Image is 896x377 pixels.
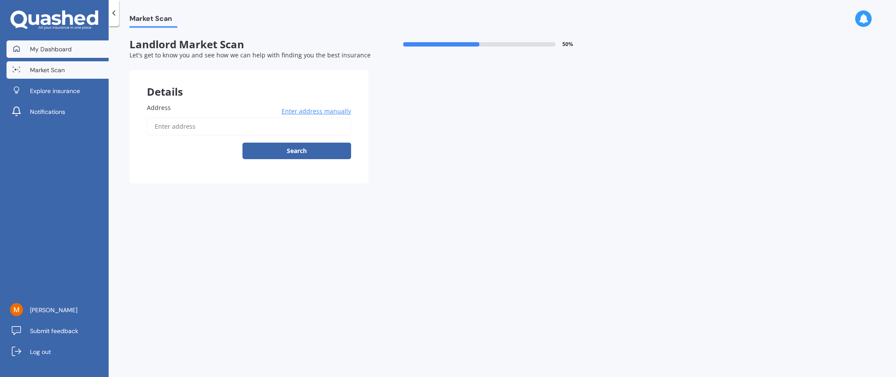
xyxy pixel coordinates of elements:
[30,87,80,95] span: Explore insurance
[30,306,77,314] span: [PERSON_NAME]
[129,38,368,51] span: Landlord Market Scan
[129,70,368,96] div: Details
[242,143,351,159] button: Search
[7,103,109,120] a: Notifications
[7,40,109,58] a: My Dashboard
[147,117,351,136] input: Enter address
[7,82,109,100] a: Explore insurance
[147,103,171,112] span: Address
[129,14,177,26] span: Market Scan
[10,303,23,316] img: ACg8ocLS1Q-crk4iMGLqP_DM1jAg_mUCIHZ0N4X5JDY7U6MYoVMdjQ=s96-c
[562,41,573,47] span: 50 %
[30,327,78,335] span: Submit feedback
[7,61,109,79] a: Market Scan
[30,45,72,53] span: My Dashboard
[30,347,51,356] span: Log out
[282,107,351,116] span: Enter address manually
[7,301,109,319] a: [PERSON_NAME]
[129,51,371,59] span: Let's get to know you and see how we can help with finding you the best insurance
[30,107,65,116] span: Notifications
[7,322,109,340] a: Submit feedback
[7,343,109,360] a: Log out
[30,66,65,74] span: Market Scan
